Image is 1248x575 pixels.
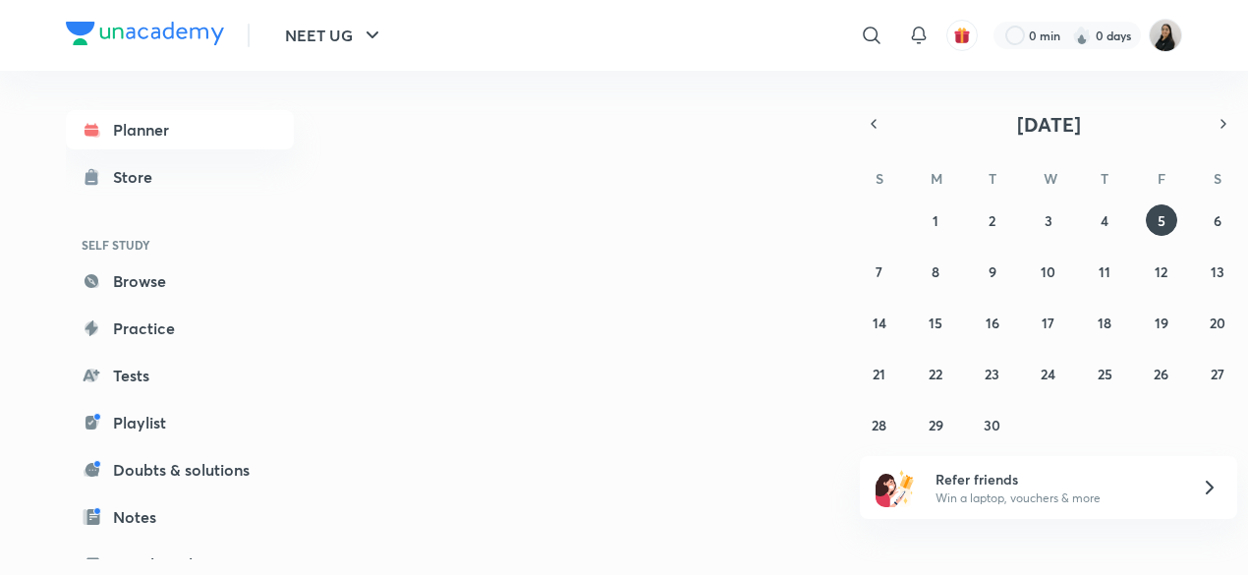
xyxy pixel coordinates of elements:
button: September 9, 2025 [977,256,1008,287]
abbr: September 28, 2025 [872,416,886,434]
button: September 3, 2025 [1033,204,1064,236]
button: September 17, 2025 [1033,307,1064,338]
a: Playlist [66,403,294,442]
button: September 1, 2025 [920,204,951,236]
abbr: September 16, 2025 [986,314,999,332]
abbr: September 20, 2025 [1210,314,1225,332]
abbr: September 9, 2025 [989,262,996,281]
abbr: September 14, 2025 [873,314,886,332]
a: Planner [66,110,294,149]
div: Store [113,165,164,189]
abbr: September 24, 2025 [1041,365,1055,383]
button: September 2, 2025 [977,204,1008,236]
button: September 20, 2025 [1202,307,1233,338]
button: September 29, 2025 [920,409,951,440]
a: Doubts & solutions [66,450,294,489]
a: Store [66,157,294,197]
abbr: September 19, 2025 [1155,314,1168,332]
abbr: Friday [1158,169,1165,188]
button: September 18, 2025 [1089,307,1120,338]
abbr: September 26, 2025 [1154,365,1168,383]
button: September 24, 2025 [1033,358,1064,389]
abbr: September 10, 2025 [1041,262,1055,281]
abbr: September 11, 2025 [1099,262,1110,281]
button: September 22, 2025 [920,358,951,389]
abbr: September 6, 2025 [1214,211,1221,230]
abbr: September 29, 2025 [929,416,943,434]
abbr: Sunday [876,169,883,188]
abbr: September 22, 2025 [929,365,942,383]
h6: Refer friends [936,469,1177,489]
button: NEET UG [273,16,396,55]
button: September 13, 2025 [1202,256,1233,287]
button: September 30, 2025 [977,409,1008,440]
img: avatar [953,27,971,44]
button: September 19, 2025 [1146,307,1177,338]
a: Browse [66,261,294,301]
abbr: Thursday [1101,169,1108,188]
abbr: Saturday [1214,169,1221,188]
abbr: September 18, 2025 [1098,314,1111,332]
button: September 6, 2025 [1202,204,1233,236]
button: September 10, 2025 [1033,256,1064,287]
button: September 14, 2025 [864,307,895,338]
abbr: Monday [931,169,942,188]
abbr: Wednesday [1044,169,1057,188]
button: September 8, 2025 [920,256,951,287]
abbr: September 27, 2025 [1211,365,1224,383]
button: September 21, 2025 [864,358,895,389]
img: Company Logo [66,22,224,45]
button: September 25, 2025 [1089,358,1120,389]
button: September 5, 2025 [1146,204,1177,236]
button: September 11, 2025 [1089,256,1120,287]
button: avatar [946,20,978,51]
a: Notes [66,497,294,537]
abbr: September 17, 2025 [1042,314,1054,332]
abbr: September 13, 2025 [1211,262,1224,281]
abbr: September 15, 2025 [929,314,942,332]
a: Practice [66,309,294,348]
abbr: September 2, 2025 [989,211,995,230]
img: streak [1072,26,1092,45]
abbr: September 5, 2025 [1158,211,1165,230]
button: September 16, 2025 [977,307,1008,338]
abbr: September 4, 2025 [1101,211,1108,230]
button: September 4, 2025 [1089,204,1120,236]
abbr: September 12, 2025 [1155,262,1167,281]
img: Manisha Gaur [1149,19,1182,52]
abbr: September 3, 2025 [1045,211,1052,230]
img: referral [876,468,915,507]
button: September 15, 2025 [920,307,951,338]
abbr: September 1, 2025 [933,211,938,230]
a: Company Logo [66,22,224,50]
h6: SELF STUDY [66,228,294,261]
span: [DATE] [1017,111,1081,138]
abbr: September 25, 2025 [1098,365,1112,383]
abbr: Tuesday [989,169,996,188]
abbr: September 8, 2025 [932,262,939,281]
a: Tests [66,356,294,395]
p: Win a laptop, vouchers & more [936,489,1177,507]
button: September 7, 2025 [864,256,895,287]
button: [DATE] [887,110,1210,138]
button: September 27, 2025 [1202,358,1233,389]
abbr: September 23, 2025 [985,365,999,383]
button: September 12, 2025 [1146,256,1177,287]
button: September 28, 2025 [864,409,895,440]
abbr: September 7, 2025 [876,262,882,281]
abbr: September 30, 2025 [984,416,1000,434]
button: September 26, 2025 [1146,358,1177,389]
button: September 23, 2025 [977,358,1008,389]
abbr: September 21, 2025 [873,365,885,383]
